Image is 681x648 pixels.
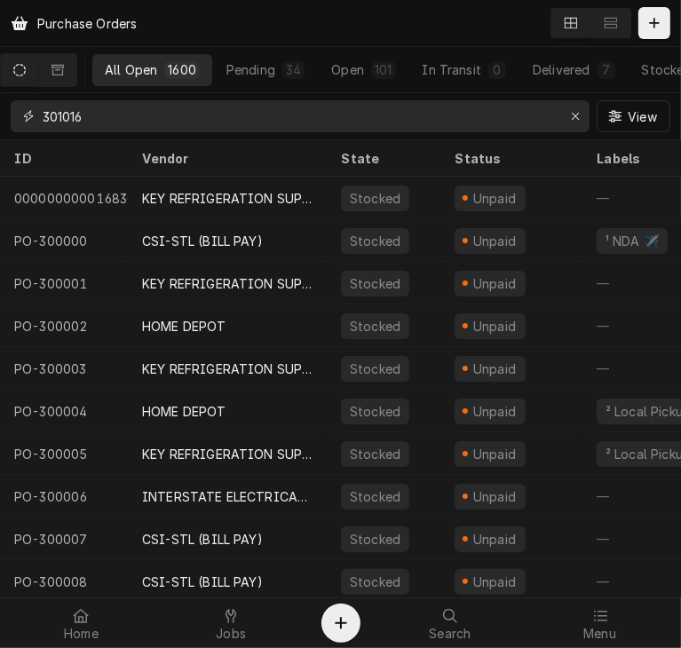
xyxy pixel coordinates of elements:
span: View [624,107,661,126]
div: Unpaid [471,232,519,250]
div: Stocked [348,402,402,421]
div: Unpaid [471,402,519,421]
div: Unpaid [471,487,519,506]
div: Open [331,60,364,79]
div: Unpaid [471,317,519,336]
span: Home [64,627,99,641]
div: 7 [601,60,612,79]
a: Search [376,602,525,644]
div: Pending [226,60,275,79]
div: Delivered [533,60,590,79]
div: HOME DEPOT [142,402,226,421]
button: Erase input [561,102,590,130]
span: Search [429,627,471,641]
div: Stocked [348,360,402,378]
div: KEY REFRIGERATION SUPPLY [142,445,313,463]
span: Menu [583,627,616,641]
button: Create Object [321,604,360,643]
div: State [341,149,426,168]
div: Stocked [348,189,402,208]
div: KEY REFRIGERATION SUPPLY [142,274,313,293]
div: KEY REFRIGERATION SUPPLY [142,360,313,378]
div: Unpaid [471,445,519,463]
div: Unpaid [471,360,519,378]
div: 0 [492,60,503,79]
div: 34 [286,60,301,79]
div: CSI-STL (BILL PAY) [142,232,263,250]
div: Unpaid [471,189,519,208]
div: Stocked [348,317,402,336]
div: In Transit [423,60,482,79]
div: Unpaid [471,573,519,591]
div: Unpaid [471,530,519,549]
div: Stocked [348,445,402,463]
a: Menu [526,602,674,644]
a: Home [7,602,155,644]
div: KEY REFRIGERATION SUPPLY [142,189,313,208]
div: ¹ NDA ✈️ [604,232,661,250]
div: Stocked [348,232,402,250]
div: CSI-STL (BILL PAY) [142,530,263,549]
div: Stocked [348,487,402,506]
button: View [597,100,670,132]
div: Vendor [142,149,309,168]
div: All Open [105,60,157,79]
div: HOME DEPOT [142,317,226,336]
div: Unpaid [471,274,519,293]
div: 1600 [168,60,196,79]
div: 101 [375,60,392,79]
div: Stocked [348,573,402,591]
span: Jobs [216,627,246,641]
div: CSI-STL (BILL PAY) [142,573,263,591]
a: Jobs [157,602,305,644]
div: INTERSTATE ELECTRICAL SUPPLY, INC. [142,487,313,506]
div: Stocked [348,274,402,293]
div: ID [14,149,110,168]
div: Status [455,149,565,168]
input: Keyword search [43,100,556,132]
div: Stocked [348,530,402,549]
